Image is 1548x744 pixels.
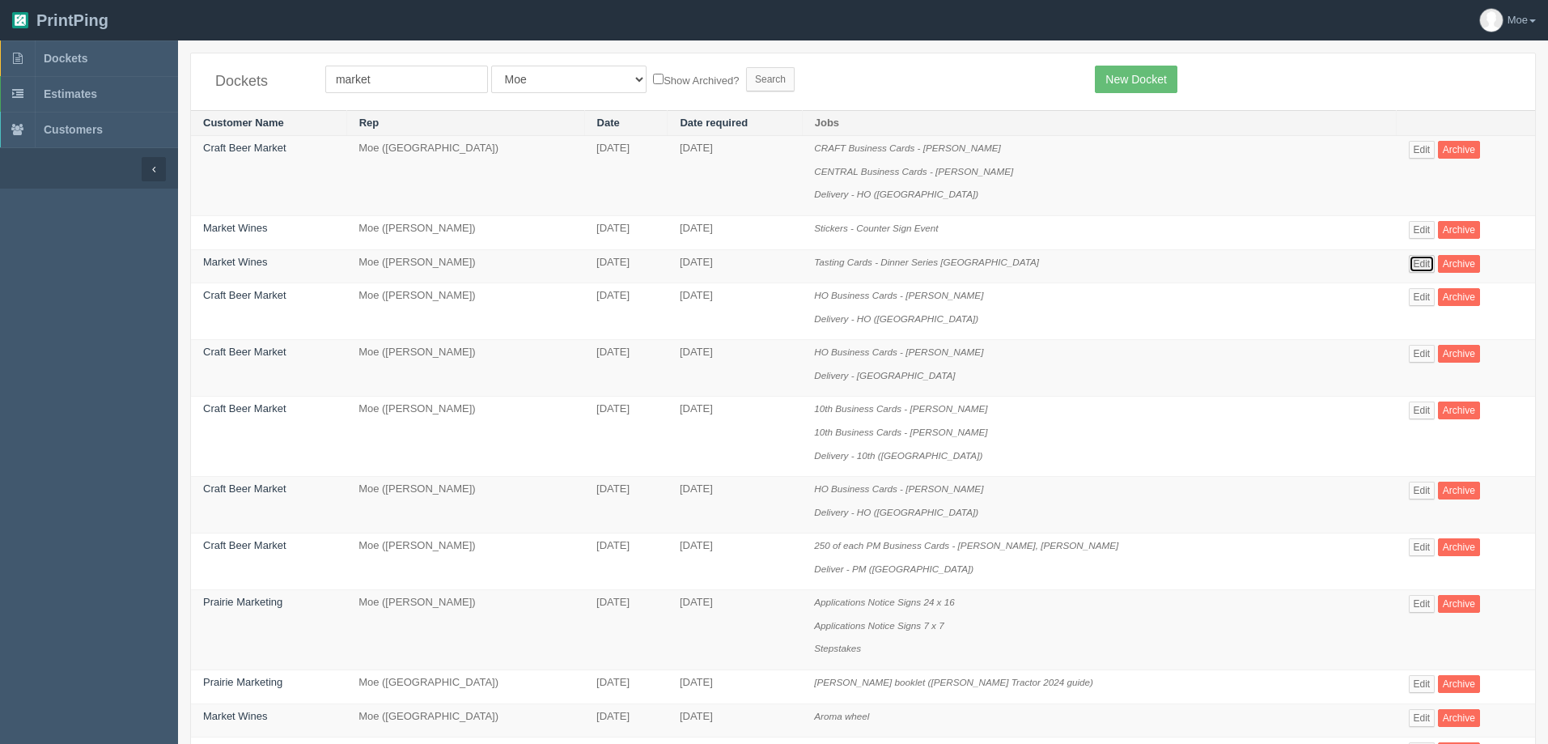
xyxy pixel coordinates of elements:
a: Market Wines [203,256,267,268]
td: [DATE] [584,340,668,397]
td: [DATE] [668,340,802,397]
td: Moe ([PERSON_NAME]) [346,397,584,477]
a: Market Wines [203,222,267,234]
a: Date [597,117,620,129]
td: [DATE] [584,136,668,216]
i: CENTRAL Business Cards - [PERSON_NAME] [814,166,1013,176]
a: Edit [1409,402,1436,419]
a: Craft Beer Market [203,483,286,495]
td: Moe ([PERSON_NAME]) [346,534,584,590]
img: avatar_default-7531ab5dedf162e01f1e0bb0964e6a185e93c5c22dfe317fb01d7f8cd2b1632c.jpg [1480,9,1503,32]
td: Moe ([PERSON_NAME]) [346,340,584,397]
i: Stickers - Counter Sign Event [814,223,938,233]
td: Moe ([PERSON_NAME]) [346,283,584,340]
a: Archive [1438,141,1480,159]
i: Delivery - 10th ([GEOGRAPHIC_DATA]) [814,450,982,461]
a: Edit [1409,288,1436,306]
a: Prairie Marketing [203,676,282,688]
td: Moe ([PERSON_NAME]) [346,477,584,534]
input: Show Archived? [653,74,664,84]
a: Craft Beer Market [203,346,286,358]
a: Archive [1438,595,1480,613]
td: [DATE] [584,670,668,704]
td: Moe ([GEOGRAPHIC_DATA]) [346,670,584,704]
td: [DATE] [584,249,668,283]
a: Archive [1438,288,1480,306]
a: Edit [1409,141,1436,159]
td: [DATE] [668,704,802,738]
a: Edit [1409,538,1436,556]
i: Delivery - HO ([GEOGRAPHIC_DATA]) [814,189,978,199]
i: HO Business Cards - [PERSON_NAME] [814,483,983,494]
td: [DATE] [668,590,802,670]
td: [DATE] [668,670,802,704]
a: Archive [1438,221,1480,239]
td: [DATE] [668,136,802,216]
a: Edit [1409,595,1436,613]
a: Craft Beer Market [203,539,286,551]
i: 10th Business Cards - [PERSON_NAME] [814,427,987,437]
i: [PERSON_NAME] booklet ([PERSON_NAME] Tractor 2024 guide) [814,677,1093,687]
span: Customers [44,123,103,136]
a: Craft Beer Market [203,402,286,415]
td: [DATE] [584,534,668,590]
td: Moe ([GEOGRAPHIC_DATA]) [346,704,584,738]
a: Customer Name [203,117,284,129]
i: CRAFT Business Cards - [PERSON_NAME] [814,142,1001,153]
span: Dockets [44,52,87,65]
label: Show Archived? [653,70,739,89]
a: Archive [1438,345,1480,363]
a: Edit [1409,221,1436,239]
a: Archive [1438,709,1480,727]
th: Jobs [802,110,1396,136]
td: [DATE] [668,216,802,250]
i: 10th Business Cards - [PERSON_NAME] [814,403,987,414]
i: Tasting Cards - Dinner Series [GEOGRAPHIC_DATA] [814,257,1039,267]
a: Edit [1409,709,1436,727]
a: Archive [1438,402,1480,419]
a: Archive [1438,482,1480,500]
i: Stepstakes [814,643,861,653]
a: Archive [1438,255,1480,273]
a: Craft Beer Market [203,289,286,301]
a: Archive [1438,675,1480,693]
a: Archive [1438,538,1480,556]
i: Delivery - [GEOGRAPHIC_DATA] [814,370,955,381]
i: HO Business Cards - [PERSON_NAME] [814,346,983,357]
td: [DATE] [584,477,668,534]
a: Craft Beer Market [203,142,286,154]
a: Edit [1409,345,1436,363]
td: [DATE] [584,216,668,250]
a: Market Wines [203,710,267,722]
a: New Docket [1095,66,1177,93]
a: Edit [1409,675,1436,693]
input: Search [746,67,795,91]
i: 250 of each PM Business Cards - [PERSON_NAME], [PERSON_NAME] [814,540,1118,551]
td: [DATE] [584,397,668,477]
i: Deliver - PM ([GEOGRAPHIC_DATA]) [814,563,973,574]
i: Aroma wheel [814,711,869,721]
td: [DATE] [584,590,668,670]
td: [DATE] [668,249,802,283]
i: Delivery - HO ([GEOGRAPHIC_DATA]) [814,507,978,517]
td: [DATE] [584,283,668,340]
td: [DATE] [668,283,802,340]
a: Date required [680,117,748,129]
a: Edit [1409,482,1436,500]
a: Edit [1409,255,1436,273]
td: [DATE] [668,477,802,534]
h4: Dockets [215,74,301,90]
a: Prairie Marketing [203,596,282,608]
i: Delivery - HO ([GEOGRAPHIC_DATA]) [814,313,978,324]
input: Customer Name [325,66,488,93]
td: Moe ([PERSON_NAME]) [346,590,584,670]
span: Estimates [44,87,97,100]
td: Moe ([GEOGRAPHIC_DATA]) [346,136,584,216]
td: [DATE] [668,397,802,477]
img: logo-3e63b451c926e2ac314895c53de4908e5d424f24456219fb08d385ab2e579770.png [12,12,28,28]
td: Moe ([PERSON_NAME]) [346,249,584,283]
td: Moe ([PERSON_NAME]) [346,216,584,250]
i: Applications Notice Signs 7 x 7 [814,620,944,631]
a: Rep [359,117,380,129]
i: Applications Notice Signs 24 x 16 [814,597,954,607]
